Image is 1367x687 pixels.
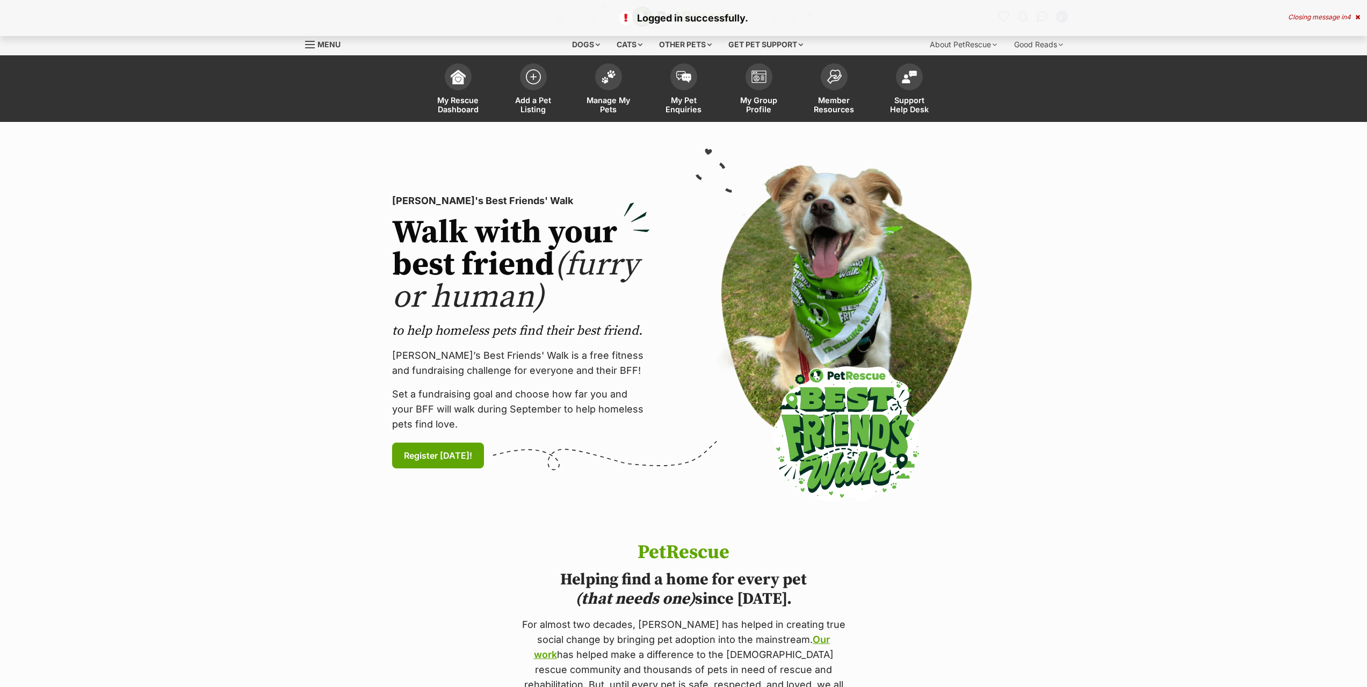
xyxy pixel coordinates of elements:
[496,58,571,122] a: Add a Pet Listing
[518,542,849,563] h1: PetRescue
[434,96,482,114] span: My Rescue Dashboard
[392,217,650,314] h2: Walk with your best friend
[735,96,783,114] span: My Group Profile
[872,58,947,122] a: Support Help Desk
[451,69,466,84] img: dashboard-icon-eb2f2d2d3e046f16d808141f083e7271f6b2e854fb5c12c21221c1fb7104beca.svg
[885,96,934,114] span: Support Help Desk
[584,96,633,114] span: Manage My Pets
[721,34,811,55] div: Get pet support
[392,387,650,432] p: Set a fundraising goal and choose how far you and your BFF will walk during September to help hom...
[518,570,849,609] h2: Helping find a home for every pet since [DATE].
[571,58,646,122] a: Manage My Pets
[827,69,842,84] img: member-resources-icon-8e73f808a243e03378d46382f2149f9095a855e16c252ad45f914b54edf8863c.svg
[509,96,558,114] span: Add a Pet Listing
[392,443,484,468] a: Register [DATE]!
[902,70,917,83] img: help-desk-icon-fdf02630f3aa405de69fd3d07c3f3aa587a6932b1a1747fa1d2bba05be0121f9.svg
[609,34,650,55] div: Cats
[392,322,650,339] p: to help homeless pets find their best friend.
[1007,34,1071,55] div: Good Reads
[575,589,695,609] i: (that needs one)
[922,34,1004,55] div: About PetRescue
[565,34,607,55] div: Dogs
[810,96,858,114] span: Member Resources
[392,245,639,317] span: (furry or human)
[646,58,721,122] a: My Pet Enquiries
[421,58,496,122] a: My Rescue Dashboard
[797,58,872,122] a: Member Resources
[305,34,348,53] a: Menu
[392,193,650,208] p: [PERSON_NAME]'s Best Friends' Walk
[392,348,650,378] p: [PERSON_NAME]’s Best Friends' Walk is a free fitness and fundraising challenge for everyone and t...
[676,71,691,83] img: pet-enquiries-icon-7e3ad2cf08bfb03b45e93fb7055b45f3efa6380592205ae92323e6603595dc1f.svg
[526,69,541,84] img: add-pet-listing-icon-0afa8454b4691262ce3f59096e99ab1cd57d4a30225e0717b998d2c9b9846f56.svg
[660,96,708,114] span: My Pet Enquiries
[317,40,341,49] span: Menu
[652,34,719,55] div: Other pets
[601,70,616,84] img: manage-my-pets-icon-02211641906a0b7f246fdf0571729dbe1e7629f14944591b6c1af311fb30b64b.svg
[751,70,766,83] img: group-profile-icon-3fa3cf56718a62981997c0bc7e787c4b2cf8bcc04b72c1350f741eb67cf2f40e.svg
[404,449,472,462] span: Register [DATE]!
[721,58,797,122] a: My Group Profile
